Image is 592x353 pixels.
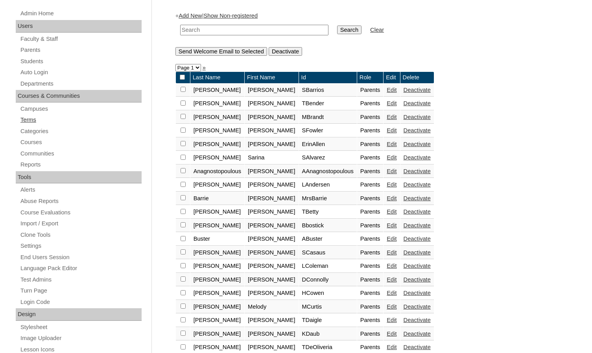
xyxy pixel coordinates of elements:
div: + | [175,12,565,55]
a: Departments [20,79,142,89]
a: Deactivate [404,154,431,161]
td: TDaigle [299,314,357,327]
div: Courses & Communities [16,90,142,102]
td: SBarrios [299,84,357,97]
td: TBender [299,97,357,110]
td: [PERSON_NAME] [190,111,244,124]
input: Search [337,26,361,34]
a: Edit [387,87,397,93]
a: Course Evaluations [20,208,142,218]
td: Parents [357,111,384,124]
td: [PERSON_NAME] [190,124,244,137]
input: Send Welcome Email to Selected [175,47,267,56]
td: Parents [357,273,384,287]
td: [PERSON_NAME] [245,219,299,232]
a: Admin Home [20,9,142,18]
a: Edit [387,249,397,256]
a: Deactivate [404,236,431,242]
td: [PERSON_NAME] [245,273,299,287]
a: Edit [387,114,397,120]
a: Deactivate [404,263,431,269]
a: Edit [387,209,397,215]
a: Deactivate [404,181,431,188]
td: [PERSON_NAME] [245,138,299,151]
td: [PERSON_NAME] [245,260,299,273]
td: Role [357,72,384,83]
a: Edit [387,127,397,134]
td: [PERSON_NAME] [190,205,244,219]
a: Import / Export [20,219,142,229]
a: Parents [20,45,142,55]
td: [PERSON_NAME] [245,287,299,300]
a: Deactivate [404,304,431,310]
a: Abuse Reports [20,196,142,206]
a: Deactivate [404,127,431,134]
td: [PERSON_NAME] [190,219,244,232]
a: End Users Session [20,252,142,262]
td: DConnolly [299,273,357,287]
td: [PERSON_NAME] [245,205,299,219]
a: Edit [387,222,397,229]
td: Parents [357,232,384,246]
td: SFowler [299,124,357,137]
td: TBetty [299,205,357,219]
a: Turn Page [20,286,142,296]
a: Edit [387,100,397,106]
td: Parents [357,165,384,178]
td: Parents [357,138,384,151]
td: [PERSON_NAME] [245,165,299,178]
td: [PERSON_NAME] [245,124,299,137]
a: Edit [387,168,397,174]
a: Edit [387,344,397,350]
td: Parents [357,327,384,341]
td: [PERSON_NAME] [190,151,244,165]
input: Search [180,25,328,35]
a: Stylesheet [20,322,142,332]
input: Deactivate [269,47,302,56]
td: [PERSON_NAME] [245,246,299,260]
a: Settings [20,241,142,251]
a: Edit [387,263,397,269]
td: LAndersen [299,178,357,192]
a: Edit [387,236,397,242]
a: Image Uploader [20,333,142,343]
a: Edit [387,276,397,283]
td: Melody [245,300,299,314]
td: Buster [190,232,244,246]
a: Edit [387,304,397,310]
td: [PERSON_NAME] [245,314,299,327]
a: Edit [387,141,397,147]
td: [PERSON_NAME] [245,327,299,341]
a: Courses [20,137,142,147]
td: Bbostick [299,219,357,232]
td: Parents [357,192,384,205]
td: [PERSON_NAME] [190,260,244,273]
a: Deactivate [404,87,431,93]
td: Parents [357,246,384,260]
a: Edit [387,154,397,161]
a: Deactivate [404,331,431,337]
td: AAnagnostopoulous [299,165,357,178]
a: Add New [179,13,202,19]
td: [PERSON_NAME] [245,192,299,205]
a: Deactivate [404,168,431,174]
a: Deactivate [404,114,431,120]
td: [PERSON_NAME] [190,314,244,327]
a: Deactivate [404,222,431,229]
td: [PERSON_NAME] [190,178,244,192]
div: Tools [16,171,142,184]
td: Sarina [245,151,299,165]
td: Parents [357,314,384,327]
td: Last Name [190,72,244,83]
td: Parents [357,97,384,110]
td: Parents [357,84,384,97]
a: Clone Tools [20,230,142,240]
td: Parents [357,219,384,232]
td: ABuster [299,232,357,246]
td: [PERSON_NAME] [190,327,244,341]
a: Auto Login [20,68,142,77]
a: Edit [387,290,397,296]
td: Edit [384,72,400,83]
td: ErinAllen [299,138,357,151]
td: [PERSON_NAME] [190,287,244,300]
